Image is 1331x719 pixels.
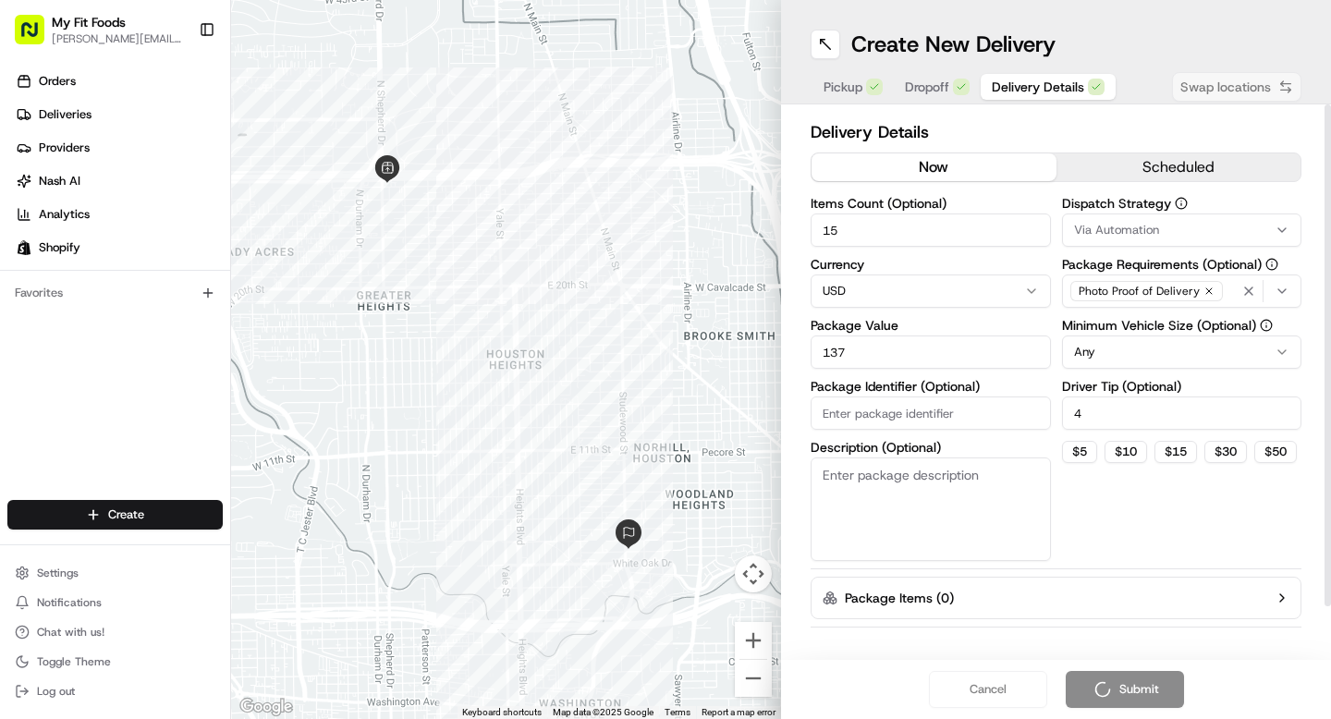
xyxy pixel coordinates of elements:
img: Shopify logo [17,240,31,255]
span: Toggle Theme [37,654,111,669]
button: $5 [1062,441,1097,463]
button: My Fit Foods [52,13,126,31]
span: Dropoff [905,78,949,96]
img: Google [236,695,297,719]
label: Package Requirements (Optional) [1062,258,1302,271]
button: Create [7,500,223,530]
input: Enter number of items [811,213,1051,247]
div: Start new chat [63,177,303,195]
label: Dispatch Strategy [1062,197,1302,210]
label: Currency [811,258,1051,271]
span: Map data ©2025 Google [553,707,653,717]
img: Nash [18,18,55,55]
span: Settings [37,566,79,580]
img: 1736555255976-a54dd68f-1ca7-489b-9aae-adbdc363a1c4 [18,177,52,210]
input: Enter package value [811,335,1051,369]
button: My Fit Foods[PERSON_NAME][EMAIL_ADDRESS][DOMAIN_NAME] [7,7,191,52]
div: 💻 [156,270,171,285]
a: Report a map error [702,707,775,717]
span: Log out [37,684,75,699]
input: Clear [48,119,305,139]
label: Description (Optional) [811,441,1051,454]
button: $15 [1154,441,1197,463]
button: Zoom out [735,660,772,697]
div: 📗 [18,270,33,285]
input: Enter package identifier [811,396,1051,430]
button: Log out [7,678,223,704]
button: Zoom in [735,622,772,659]
a: Nash AI [7,166,230,196]
label: Minimum Vehicle Size (Optional) [1062,319,1302,332]
button: $50 [1254,441,1297,463]
a: Open this area in Google Maps (opens a new window) [236,695,297,719]
button: Total Package Dimensions (Optional) [811,642,1301,661]
h1: Create New Delivery [851,30,1056,59]
label: Package Value [811,319,1051,332]
h2: Delivery Details [811,119,1301,145]
label: Package Items ( 0 ) [845,589,954,607]
p: Welcome 👋 [18,74,336,104]
button: Keyboard shortcuts [462,706,542,719]
button: Start new chat [314,182,336,204]
div: We're available if you need us! [63,195,234,210]
button: Notifications [7,590,223,615]
label: Items Count (Optional) [811,197,1051,210]
span: Orders [39,73,76,90]
button: Via Automation [1062,213,1302,247]
a: Analytics [7,200,230,229]
span: Create [108,506,144,523]
span: Via Automation [1074,222,1159,238]
a: 💻API Documentation [149,261,304,294]
a: Terms (opens in new tab) [665,707,690,717]
button: Minimum Vehicle Size (Optional) [1260,319,1273,332]
label: Total Package Dimensions (Optional) [811,642,1029,661]
a: 📗Knowledge Base [11,261,149,294]
button: Chat with us! [7,619,223,645]
span: Pickup [824,78,862,96]
span: Pylon [184,313,224,327]
span: Shopify [39,239,80,256]
span: Knowledge Base [37,268,141,286]
a: Providers [7,133,230,163]
button: Package Items (0) [811,577,1301,619]
div: Favorites [7,278,223,308]
span: Providers [39,140,90,156]
button: Toggle Theme [7,649,223,675]
button: Dispatch Strategy [1175,197,1188,210]
button: scheduled [1056,153,1301,181]
button: now [812,153,1056,181]
button: $10 [1105,441,1147,463]
button: Photo Proof of Delivery [1062,274,1302,308]
span: Delivery Details [992,78,1084,96]
label: Driver Tip (Optional) [1062,380,1302,393]
a: Orders [7,67,230,96]
button: Map camera controls [735,555,772,592]
span: Deliveries [39,106,92,123]
button: [PERSON_NAME][EMAIL_ADDRESS][DOMAIN_NAME] [52,31,184,46]
span: API Documentation [175,268,297,286]
button: $30 [1204,441,1247,463]
span: Notifications [37,595,102,610]
span: Photo Proof of Delivery [1079,284,1200,299]
span: Chat with us! [37,625,104,640]
span: Nash AI [39,173,80,189]
a: Shopify [7,233,230,262]
input: Enter driver tip amount [1062,396,1302,430]
span: Analytics [39,206,90,223]
a: Deliveries [7,100,230,129]
a: Powered byPylon [130,312,224,327]
button: Package Requirements (Optional) [1265,258,1278,271]
label: Package Identifier (Optional) [811,380,1051,393]
button: Settings [7,560,223,586]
